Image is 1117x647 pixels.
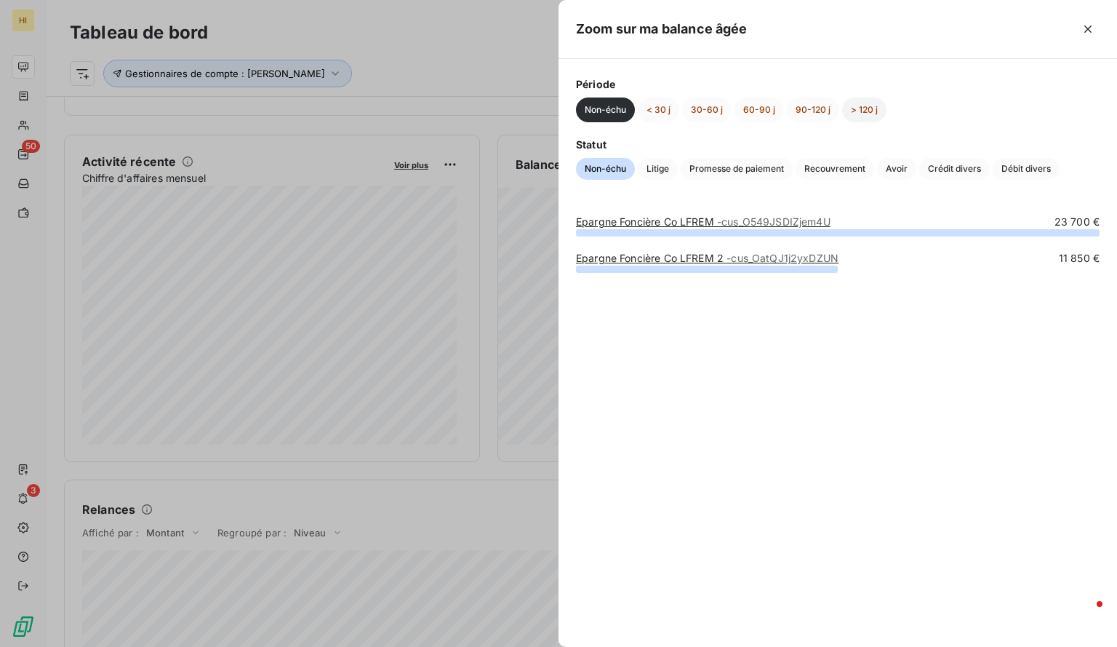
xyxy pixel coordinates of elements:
[576,158,635,180] button: Non-échu
[919,158,990,180] button: Crédit divers
[877,158,916,180] button: Avoir
[576,98,635,122] button: Non-échu
[576,76,1100,92] span: Période
[842,98,886,122] button: > 120 j
[726,252,838,264] span: - cus_OatQJ1j2yxDZUN
[576,19,748,39] h5: Zoom sur ma balance âgée
[638,158,678,180] button: Litige
[576,252,838,264] a: Epargne Foncière Co LFREM 2
[717,215,830,228] span: - cus_O549JSDIZjem4U
[1059,251,1100,266] span: 11 850 €
[1068,598,1102,632] iframe: Intercom live chat
[576,215,830,228] a: Epargne Foncière Co LFREM
[787,98,839,122] button: 90-120 j
[682,98,732,122] button: 30-60 j
[576,137,1100,152] span: Statut
[681,158,793,180] button: Promesse de paiement
[734,98,784,122] button: 60-90 j
[638,98,679,122] button: < 30 j
[1054,215,1100,229] span: 23 700 €
[796,158,874,180] button: Recouvrement
[993,158,1060,180] button: Débit divers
